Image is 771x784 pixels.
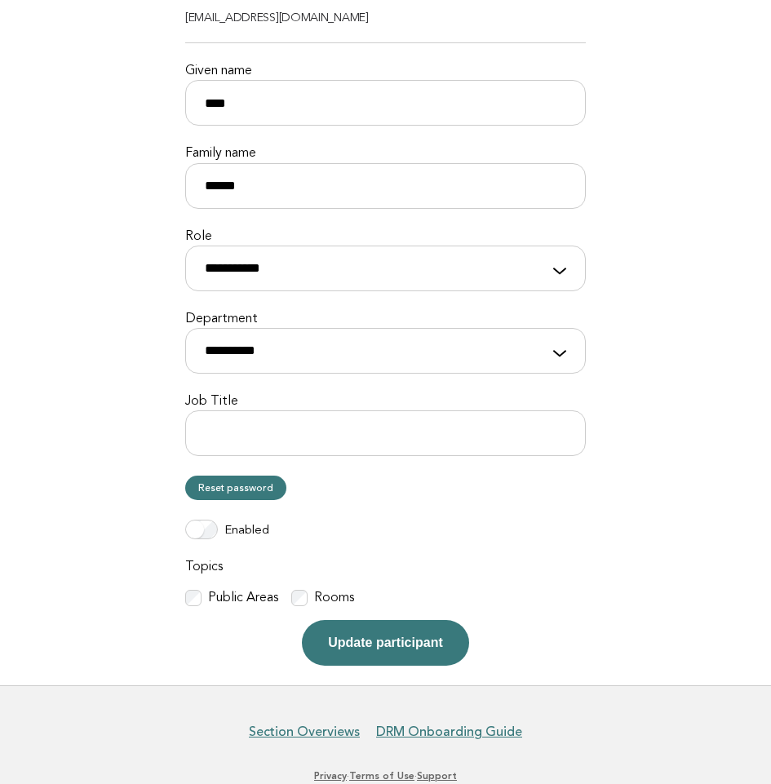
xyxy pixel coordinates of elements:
[185,393,586,410] label: Job Title
[185,63,586,80] label: Given name
[185,12,369,24] span: [EMAIL_ADDRESS][DOMAIN_NAME]
[224,523,269,539] label: Enabled
[376,724,522,740] a: DRM Onboarding Guide
[249,724,360,740] a: Section Overviews
[185,476,286,500] a: Reset password
[208,590,278,607] label: Public Areas
[185,145,586,162] label: Family name
[185,311,586,328] label: Department
[23,769,748,782] p: · ·
[314,770,347,782] a: Privacy
[349,770,414,782] a: Terms of Use
[185,228,586,246] label: Role
[314,590,354,607] label: Rooms
[185,559,586,576] label: Topics
[417,770,457,782] a: Support
[302,620,468,666] button: Update participant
